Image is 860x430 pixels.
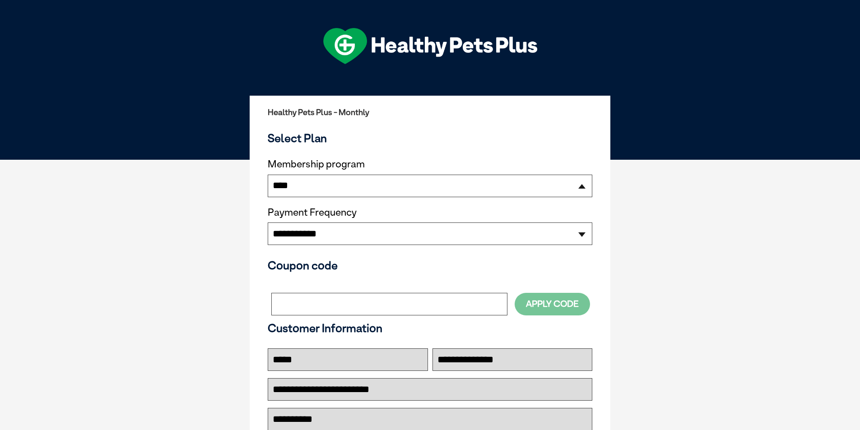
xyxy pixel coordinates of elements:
[268,108,592,117] h2: Healthy Pets Plus - Monthly
[323,28,537,64] img: hpp-logo-landscape-green-white.png
[268,321,592,335] h3: Customer Information
[268,158,592,170] label: Membership program
[515,293,590,315] button: Apply Code
[268,131,592,145] h3: Select Plan
[268,259,592,272] h3: Coupon code
[268,207,357,218] label: Payment Frequency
